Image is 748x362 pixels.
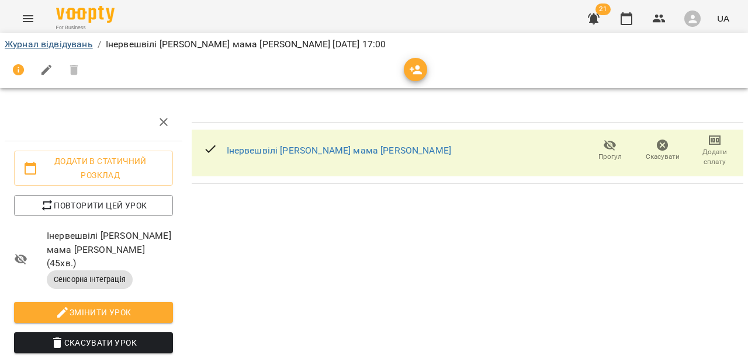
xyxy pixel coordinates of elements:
span: Скасувати [646,152,680,162]
button: Скасувати Урок [14,332,173,353]
button: Змінити урок [14,302,173,323]
button: Скасувати [636,134,689,167]
button: Повторити цей урок [14,195,173,216]
span: 21 [595,4,611,15]
nav: breadcrumb [5,37,743,51]
button: Прогул [584,134,636,167]
button: UA [712,8,734,29]
button: Menu [14,5,42,33]
span: Додати в статичний розклад [23,154,164,182]
span: Змінити урок [23,305,164,319]
span: UA [717,12,729,25]
button: Додати в статичний розклад [14,151,173,186]
li: / [98,37,101,51]
span: Додати сплату [695,147,734,167]
button: Додати сплату [688,134,741,167]
span: Інервешвілі [PERSON_NAME] мама [PERSON_NAME] ( 45 хв. ) [47,229,173,270]
span: Прогул [598,152,622,162]
a: Журнал відвідувань [5,39,93,50]
img: Voopty Logo [56,6,115,23]
span: Сенсорна Інтеграція [47,274,133,285]
span: Скасувати Урок [23,336,164,350]
a: Інервешвілі [PERSON_NAME] мама [PERSON_NAME] [227,145,452,156]
span: For Business [56,24,115,32]
p: Інервешвілі [PERSON_NAME] мама [PERSON_NAME] [DATE] 17:00 [106,37,386,51]
span: Повторити цей урок [23,199,164,213]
